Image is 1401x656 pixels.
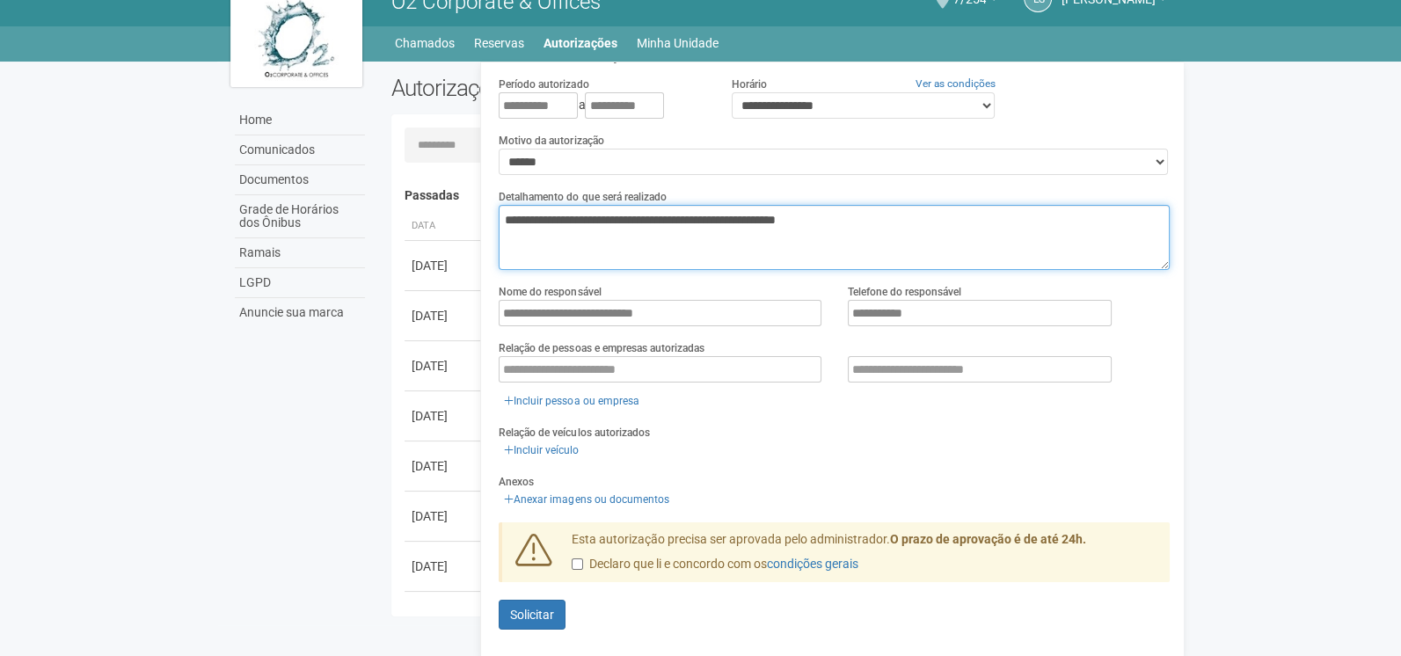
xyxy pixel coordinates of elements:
a: Reservas [474,31,524,55]
h3: Nova Autorização [499,45,1170,62]
button: Solicitar [499,600,566,630]
a: Incluir veículo [499,441,584,460]
strong: O prazo de aprovação é de até 24h. [890,532,1086,546]
div: [DATE] [412,507,477,525]
label: Período autorizado [499,77,588,92]
a: Chamados [395,31,455,55]
label: Relação de pessoas e empresas autorizadas [499,340,704,356]
label: Nome do responsável [499,284,601,300]
a: Ramais [235,238,365,268]
a: condições gerais [767,557,858,571]
div: [DATE] [412,558,477,575]
label: Motivo da autorização [499,133,603,149]
h2: Autorizações [391,75,768,101]
label: Detalhamento do que será realizado [499,189,666,205]
div: a [499,92,704,119]
div: Esta autorização precisa ser aprovada pelo administrador. [558,531,1171,582]
div: [DATE] [412,357,477,375]
a: Anexar imagens ou documentos [499,490,674,509]
label: Telefone do responsável [848,284,961,300]
span: Solicitar [510,608,554,622]
div: [DATE] [412,457,477,475]
a: LGPD [235,268,365,298]
label: Anexos [499,474,534,490]
div: [DATE] [412,407,477,425]
a: Documentos [235,165,365,195]
label: Horário [732,77,767,92]
a: Home [235,106,365,135]
a: Anuncie sua marca [235,298,365,327]
a: Comunicados [235,135,365,165]
input: Declaro que li e concordo com oscondições gerais [572,558,583,570]
h4: Passadas [405,189,1158,202]
label: Declaro que li e concordo com os [572,556,858,573]
div: [DATE] [412,307,477,324]
a: Incluir pessoa ou empresa [499,391,644,411]
a: Ver as condições [916,77,996,90]
a: Minha Unidade [637,31,719,55]
a: Autorizações [544,31,617,55]
th: Data [405,212,484,241]
div: [DATE] [412,257,477,274]
label: Relação de veículos autorizados [499,425,649,441]
a: Grade de Horários dos Ônibus [235,195,365,238]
